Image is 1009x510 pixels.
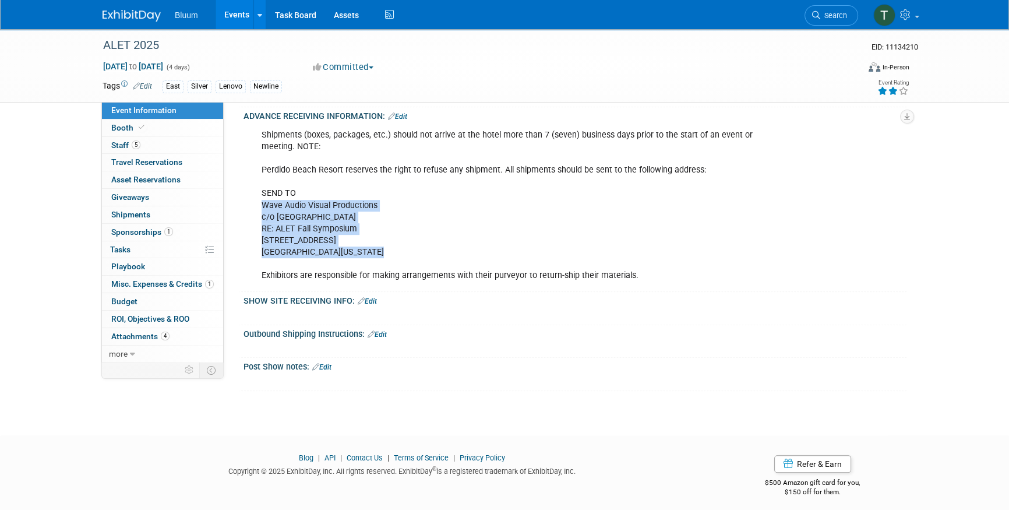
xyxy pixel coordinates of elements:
[102,311,223,328] a: ROI, Objectives & ROO
[102,206,223,223] a: Shipments
[109,349,128,358] span: more
[111,279,214,289] span: Misc. Expenses & Credits
[102,137,223,154] a: Staff5
[200,363,224,378] td: Toggle Event Tabs
[432,466,436,472] sup: ®
[299,453,313,462] a: Blog
[111,192,149,202] span: Giveaways
[312,363,331,371] a: Edit
[165,64,190,71] span: (4 days)
[139,124,144,131] i: Booth reservation complete
[111,123,147,132] span: Booth
[111,210,150,219] span: Shipments
[103,463,701,477] div: Copyright © 2025 ExhibitDay, Inc. All rights reserved. ExhibitDay is a registered trademark of Ex...
[103,10,161,22] img: ExhibitDay
[358,297,377,305] a: Edit
[450,453,458,462] span: |
[873,4,895,26] img: Taylor Bradley
[111,262,145,271] span: Playbook
[188,80,211,93] div: Silver
[869,62,880,72] img: Format-Inperson.png
[102,189,223,206] a: Giveaways
[103,80,152,93] td: Tags
[384,453,392,462] span: |
[103,61,164,72] span: [DATE] [DATE]
[719,487,907,497] div: $150 off for them.
[882,63,909,72] div: In-Person
[161,332,170,340] span: 4
[102,293,223,310] a: Budget
[111,175,181,184] span: Asset Reservations
[111,105,177,115] span: Event Information
[805,5,858,26] a: Search
[789,61,909,78] div: Event Format
[337,453,345,462] span: |
[244,107,906,122] div: ADVANCE RECEIVING INFORMATION:
[205,280,214,289] span: 1
[253,124,778,287] div: Shipments (boxes, packages, etc.) should not arrive at the hotel more than 7 (seven) business day...
[244,325,906,340] div: Outbound Shipping Instructions:
[132,140,140,149] span: 5
[774,455,851,473] a: Refer & Earn
[102,154,223,171] a: Travel Reservations
[102,224,223,241] a: Sponsorships1
[315,453,323,462] span: |
[388,112,407,121] a: Edit
[368,330,387,339] a: Edit
[102,102,223,119] a: Event Information
[102,241,223,258] a: Tasks
[719,470,907,497] div: $500 Amazon gift card for you,
[163,80,184,93] div: East
[179,363,200,378] td: Personalize Event Tab Strip
[250,80,282,93] div: Newline
[102,119,223,136] a: Booth
[164,227,173,236] span: 1
[820,11,847,20] span: Search
[102,346,223,363] a: more
[133,82,152,90] a: Edit
[128,62,139,71] span: to
[102,258,223,275] a: Playbook
[460,453,505,462] a: Privacy Policy
[99,35,841,56] div: ALET 2025
[111,314,189,323] span: ROI, Objectives & ROO
[244,292,906,307] div: SHOW SITE RECEIVING INFO:
[102,328,223,345] a: Attachments4
[324,453,336,462] a: API
[102,276,223,293] a: Misc. Expenses & Credits1
[111,227,173,237] span: Sponsorships
[216,80,246,93] div: Lenovo
[394,453,449,462] a: Terms of Service
[111,140,140,150] span: Staff
[175,10,198,20] span: Bluum
[102,171,223,188] a: Asset Reservations
[110,245,130,254] span: Tasks
[309,61,378,73] button: Committed
[872,43,918,51] span: Event ID: 11134210
[111,157,182,167] span: Travel Reservations
[244,358,906,373] div: Post Show notes:
[347,453,383,462] a: Contact Us
[877,80,909,86] div: Event Rating
[111,297,137,306] span: Budget
[111,332,170,341] span: Attachments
